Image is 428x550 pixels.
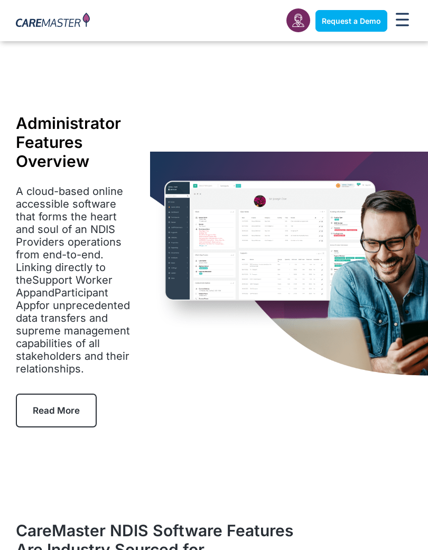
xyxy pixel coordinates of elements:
a: Participant App [16,286,108,312]
a: Support Worker App [16,274,113,299]
div: Menu Toggle [393,10,413,32]
span: Request a Demo [322,16,381,25]
span: A cloud-based online accessible software that forms the heart and soul of an NDIS Providers opera... [16,185,130,375]
a: Request a Demo [315,10,387,32]
h1: Administrator Features Overview [16,114,134,171]
img: CareMaster Logo [16,13,90,29]
a: Read More [16,394,97,427]
span: Read More [33,405,80,416]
